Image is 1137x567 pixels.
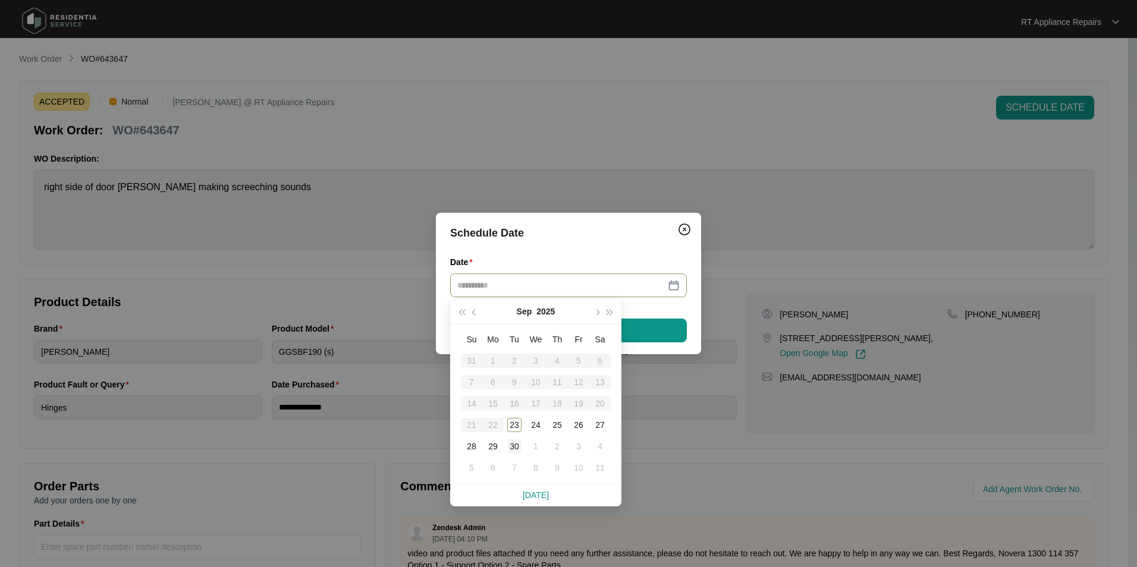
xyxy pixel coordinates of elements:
div: 26 [571,418,586,432]
td: 2025-10-05 [461,457,482,478]
td: 2025-10-09 [546,457,568,478]
td: 2025-09-29 [482,436,504,457]
div: 5 [464,461,479,475]
div: 24 [529,418,543,432]
div: Schedule Date [450,225,687,241]
th: Th [546,329,568,350]
td: 2025-09-25 [546,414,568,436]
td: 2025-10-03 [568,436,589,457]
td: 2025-09-24 [525,414,546,436]
div: 10 [571,461,586,475]
img: closeCircle [677,222,692,237]
input: Date [457,279,665,292]
th: Tu [504,329,525,350]
div: 4 [593,439,607,453]
td: 2025-10-02 [546,436,568,457]
div: 29 [486,439,500,453]
td: 2025-09-23 [504,414,525,436]
div: 11 [593,461,607,475]
th: Mo [482,329,504,350]
div: 9 [550,461,564,475]
th: Su [461,329,482,350]
div: 23 [507,418,522,432]
td: 2025-09-27 [589,414,611,436]
td: 2025-09-30 [504,436,525,457]
div: 2 [550,439,564,453]
td: 2025-10-11 [589,457,611,478]
div: 27 [593,418,607,432]
td: 2025-09-26 [568,414,589,436]
div: 1 [529,439,543,453]
td: 2025-10-06 [482,457,504,478]
div: 3 [571,439,586,453]
th: We [525,329,546,350]
td: 2025-10-08 [525,457,546,478]
td: 2025-10-07 [504,457,525,478]
td: 2025-10-01 [525,436,546,457]
div: 30 [507,439,522,453]
td: 2025-10-04 [589,436,611,457]
td: 2025-10-10 [568,457,589,478]
label: Date [450,256,478,268]
th: Sa [589,329,611,350]
div: 25 [550,418,564,432]
a: [DATE] [523,490,549,500]
div: 8 [529,461,543,475]
button: Close [675,220,694,239]
button: 2025 [536,300,555,323]
button: Sep [517,300,532,323]
div: 6 [486,461,500,475]
div: 7 [507,461,522,475]
th: Fr [568,329,589,350]
td: 2025-09-28 [461,436,482,457]
div: 28 [464,439,479,453]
